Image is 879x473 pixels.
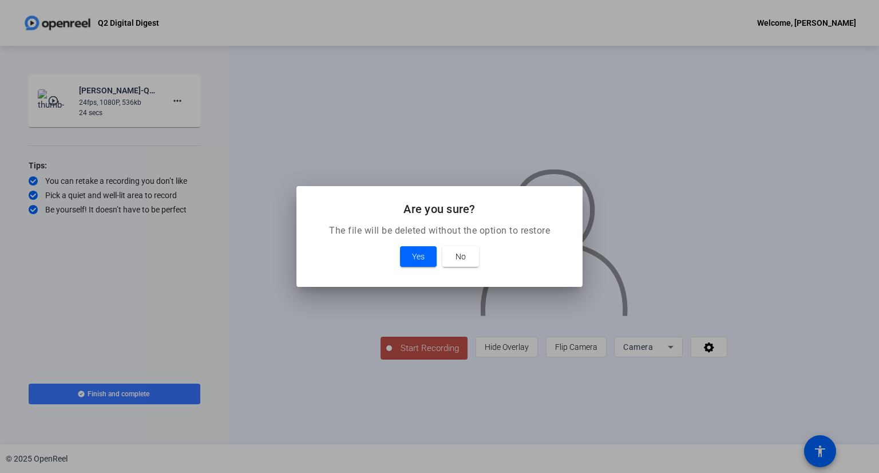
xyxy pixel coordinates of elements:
button: No [442,246,479,267]
span: No [456,250,466,263]
button: Yes [400,246,437,267]
h2: Are you sure? [310,200,569,218]
span: Yes [412,250,425,263]
p: The file will be deleted without the option to restore [310,224,569,238]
